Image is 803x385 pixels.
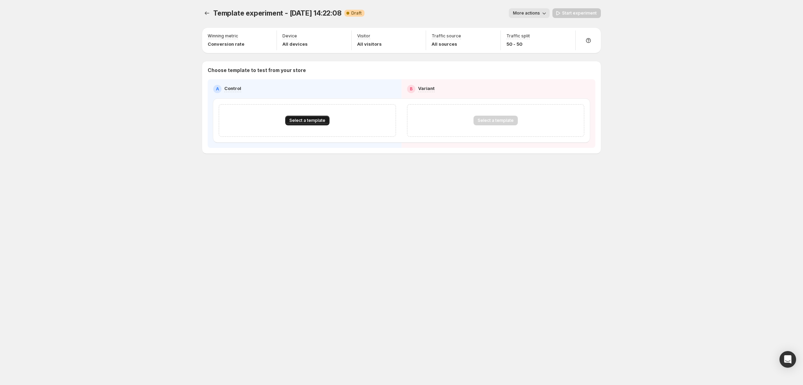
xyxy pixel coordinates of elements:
p: Visitor [357,33,370,39]
h2: A [216,86,219,92]
span: Draft [351,10,362,16]
p: Choose template to test from your store [208,67,595,74]
p: Traffic source [432,33,461,39]
div: Open Intercom Messenger [779,351,796,368]
h2: B [410,86,413,92]
p: Traffic split [506,33,530,39]
p: Conversion rate [208,41,244,47]
span: Select a template [289,118,325,123]
button: Experiments [202,8,212,18]
p: All sources [432,41,461,47]
p: Device [282,33,297,39]
p: All devices [282,41,308,47]
p: Winning metric [208,33,238,39]
button: Select a template [285,116,330,125]
button: More actions [509,8,550,18]
p: Variant [418,85,435,92]
p: Control [224,85,241,92]
span: More actions [513,10,540,16]
p: All visitors [357,41,382,47]
span: Template experiment - [DATE] 14:22:08 [213,9,342,17]
p: 50 - 50 [506,41,530,47]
